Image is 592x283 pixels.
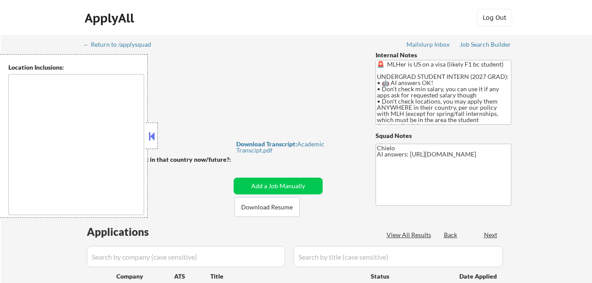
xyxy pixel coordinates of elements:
button: Add a Job Manually [234,178,323,194]
a: Mailslurp Inbox [406,41,451,50]
div: Next [484,231,498,239]
div: Applications [87,227,174,237]
div: Back [444,231,458,239]
input: Search by company (case sensitive) [87,246,285,267]
strong: Download Transcript: [236,140,297,148]
div: Academic Transcipt.pdf [236,141,359,153]
button: Download Resume [235,197,300,217]
div: View All Results [387,231,434,239]
input: Search by title (case sensitive) [294,246,503,267]
a: ← Return to /applysquad [83,41,160,50]
div: Job Search Builder [460,41,511,48]
div: Location Inclusions: [8,63,144,72]
a: Download Transcript:Academic Transcipt.pdf [236,141,359,153]
button: Log Out [477,9,512,26]
div: Title [210,272,362,281]
div: Date Applied [459,272,498,281]
div: Company [116,272,174,281]
div: Squad Notes [376,131,511,140]
div: Mailslurp Inbox [406,41,451,48]
div: ATS [174,272,210,281]
div: ← Return to /applysquad [83,41,160,48]
div: ApplyAll [85,11,137,26]
div: Internal Notes [376,51,511,60]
